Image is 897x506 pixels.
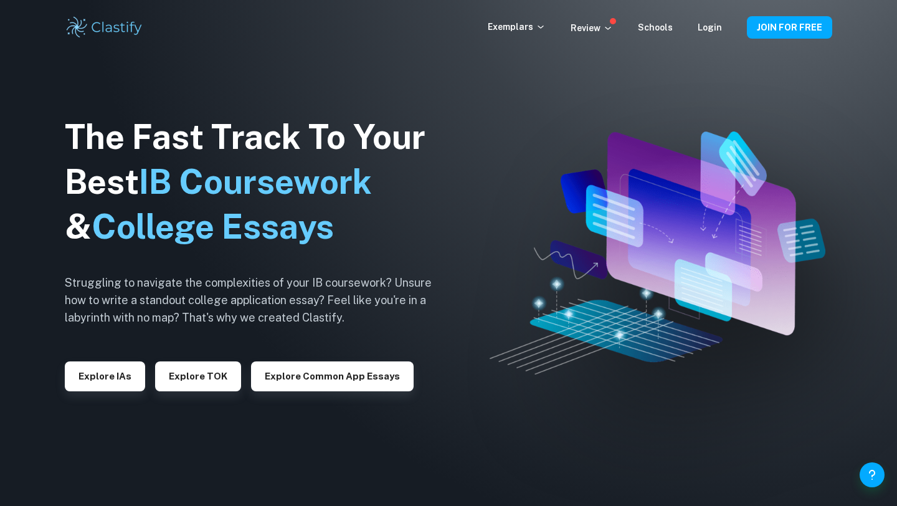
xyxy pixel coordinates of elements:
a: Login [698,22,722,32]
span: IB Coursework [139,162,372,201]
button: Help and Feedback [860,462,885,487]
a: Explore IAs [65,370,145,381]
img: Clastify logo [65,15,144,40]
a: Schools [638,22,673,32]
p: Exemplars [488,20,546,34]
button: Explore IAs [65,361,145,391]
h1: The Fast Track To Your Best & [65,115,451,249]
button: JOIN FOR FREE [747,16,832,39]
h6: Struggling to navigate the complexities of your IB coursework? Unsure how to write a standout col... [65,274,451,327]
img: Clastify hero [490,131,825,375]
button: Explore TOK [155,361,241,391]
button: Explore Common App essays [251,361,414,391]
a: Explore TOK [155,370,241,381]
a: Explore Common App essays [251,370,414,381]
p: Review [571,21,613,35]
span: College Essays [92,207,334,246]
